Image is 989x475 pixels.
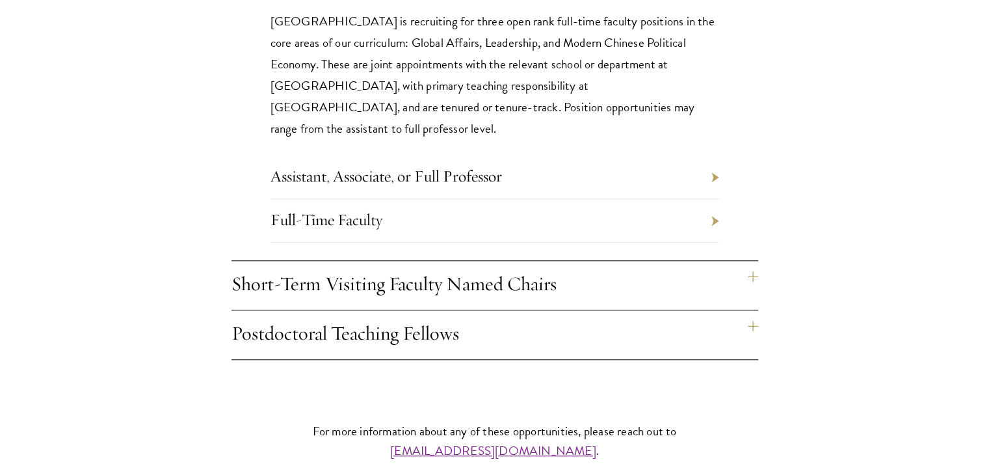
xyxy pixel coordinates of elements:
a: Full-Time Faculty [270,210,382,230]
a: [EMAIL_ADDRESS][DOMAIN_NAME] [390,441,596,460]
p: For more information about any of these opportunities, please reach out to . [144,422,846,459]
h4: Postdoctoral Teaching Fellows [231,310,758,359]
h4: Short-Term Visiting Faculty Named Chairs [231,261,758,310]
p: [GEOGRAPHIC_DATA] is recruiting for three open rank full-time faculty positions in the core areas... [270,10,719,139]
a: Assistant, Associate, or Full Professor [270,166,502,186]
